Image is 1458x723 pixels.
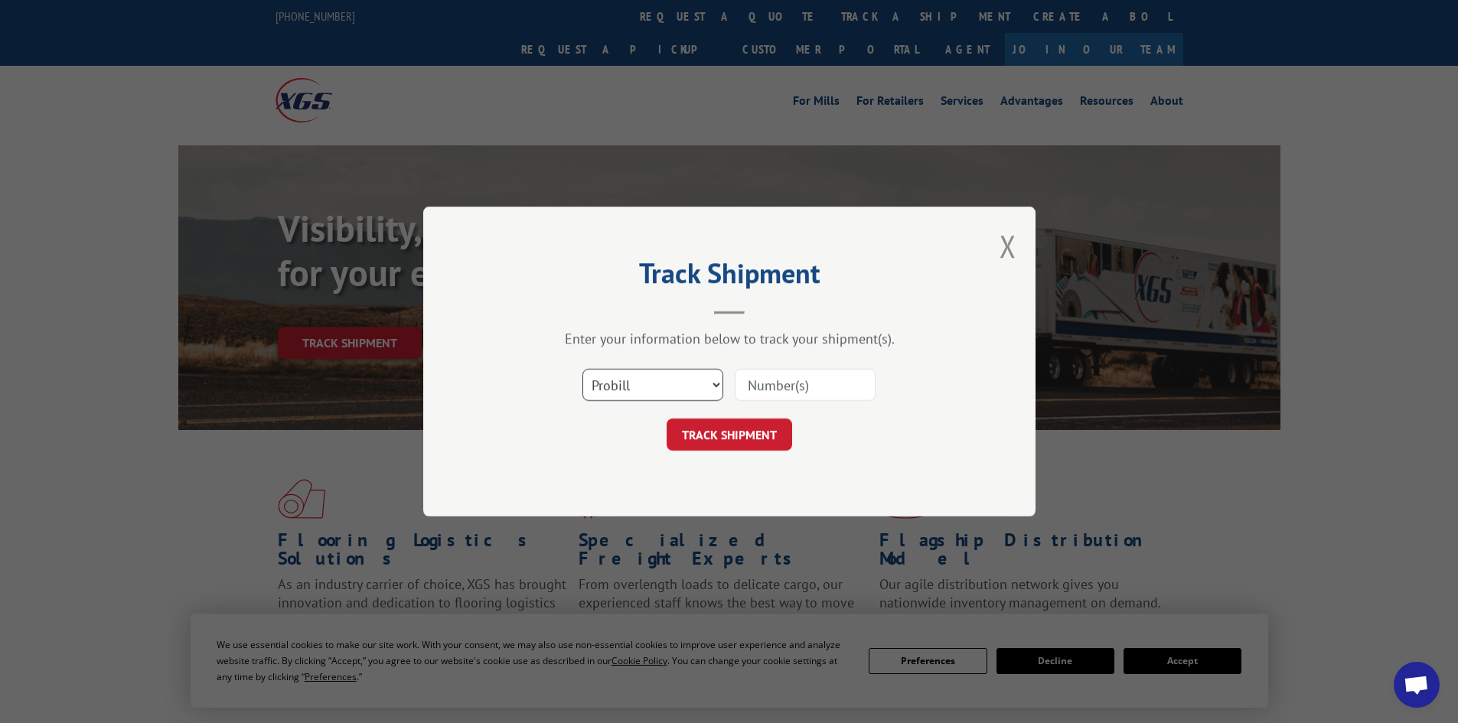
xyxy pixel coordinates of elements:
button: TRACK SHIPMENT [667,418,792,451]
input: Number(s) [735,369,876,401]
h2: Track Shipment [500,262,959,291]
button: Close modal [1000,226,1016,266]
div: Enter your information below to track your shipment(s). [500,330,959,347]
div: Open chat [1394,662,1440,708]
